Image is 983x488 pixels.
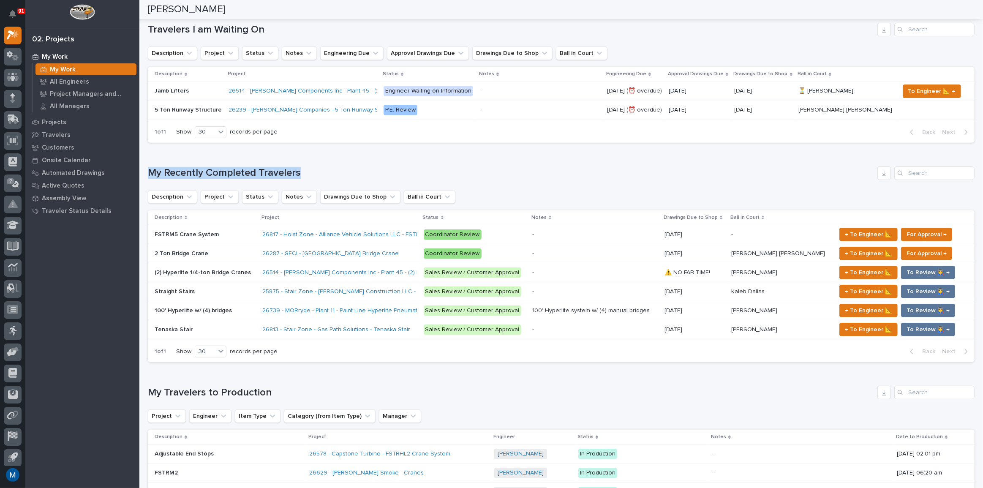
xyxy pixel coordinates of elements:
[25,154,139,166] a: Onsite Calendar
[839,247,898,260] button: ← To Engineer 📐
[155,305,234,314] p: 100' Hyperlite w/ (4) bridges
[908,86,956,96] span: To Engineer 📐 →
[42,169,105,177] p: Automated Drawings
[50,66,76,74] p: My Work
[735,86,754,95] p: [DATE]
[320,46,384,60] button: Engineering Due
[50,78,89,86] p: All Engineers
[148,167,874,179] h1: My Recently Completed Travelers
[845,229,892,240] span: ← To Engineer 📐
[25,128,139,141] a: Travelers
[939,128,975,136] button: Next
[498,469,544,477] a: [PERSON_NAME]
[50,90,133,98] p: Project Managers and Engineers
[907,324,950,335] span: To Review 👨‍🏭 →
[903,85,961,98] button: To Engineer 📐 →
[424,324,521,335] div: Sales Review / Customer Approval
[480,87,482,95] div: -
[148,341,173,362] p: 1 of 1
[155,468,180,477] p: FSTRM2
[907,305,950,316] span: To Review 👨‍🏭 →
[798,105,894,114] p: [PERSON_NAME] [PERSON_NAME]
[42,182,84,190] p: Active Quotes
[32,35,74,44] div: 02. Projects
[189,409,231,423] button: Engineer
[424,248,482,259] div: Coordinator Review
[839,266,898,279] button: ← To Engineer 📐
[33,76,139,87] a: All Engineers
[33,63,139,75] a: My Work
[907,286,950,297] span: To Review 👨‍🏭 →
[731,305,779,314] p: [PERSON_NAME]
[25,141,139,154] a: Customers
[309,469,424,477] a: 26629 - [PERSON_NAME] Smoke - Cranes
[42,207,112,215] p: Traveler Status Details
[384,86,473,96] div: Engineer Waiting on Information
[33,88,139,100] a: Project Managers and Engineers
[901,285,955,298] button: To Review 👨‍🏭 →
[155,432,182,442] p: Description
[903,128,939,136] button: Back
[901,228,952,241] button: For Approval →
[712,450,713,458] div: -
[730,213,760,222] p: Ball in Court
[894,386,975,399] input: Search
[798,69,827,79] p: Ball in Court
[155,286,196,295] p: Straight Stairs
[262,288,518,295] a: 25875 - Stair Zone - [PERSON_NAME] Construction LLC - Straight Stairs - [GEOGRAPHIC_DATA]
[262,326,410,333] a: 26813 - Stair Zone - Gas Path Solutions - Tenaska Stair
[148,263,975,282] tr: (2) Hyperlite 1/4-ton Bridge Cranes(2) Hyperlite 1/4-ton Bridge Cranes 26514 - [PERSON_NAME] Comp...
[424,267,521,278] div: Sales Review / Customer Approval
[532,307,650,314] div: 100' Hyperlite system w/ (4) manual bridges
[607,105,664,114] p: [DATE] (⏰ overdue)
[798,86,855,95] p: ⏳ [PERSON_NAME]
[532,231,534,238] div: -
[668,69,724,79] p: Approval Drawings Due
[897,450,961,458] p: [DATE] 02:01 pm
[11,10,22,24] div: Notifications91
[42,157,91,164] p: Onsite Calendar
[148,24,874,36] h1: Travelers I am Waiting On
[903,348,939,355] button: Back
[4,466,22,484] button: users-avatar
[578,468,617,478] div: In Production
[148,46,197,60] button: Description
[229,106,400,114] a: 26239 - [PERSON_NAME] Companies - 5 Ton Runway Structure
[155,229,221,238] p: FSTRM5 Crane System
[839,323,898,336] button: ← To Engineer 📐
[606,69,646,79] p: Engineering Due
[901,247,952,260] button: For Approval →
[384,105,417,115] div: P.E. Review
[201,46,239,60] button: Project
[262,231,468,238] a: 26817 - Hoist Zone - Alliance Vehicle Solutions LLC - FSTRM5 Crane System
[155,69,182,79] p: Description
[282,190,317,204] button: Notes
[4,5,22,23] button: Notifications
[894,23,975,36] input: Search
[532,250,534,257] div: -
[176,348,191,355] p: Show
[148,190,197,204] button: Description
[942,128,961,136] span: Next
[731,248,827,257] p: [PERSON_NAME] [PERSON_NAME]
[155,248,210,257] p: 2 Ton Bridge Crane
[917,348,935,355] span: Back
[845,267,892,278] span: ← To Engineer 📐
[731,286,766,295] p: Kaleb Dallas
[148,320,975,339] tr: Tenaska StairTenaska Stair 26813 - Stair Zone - Gas Path Solutions - Tenaska Stair Sales Review /...
[42,131,71,139] p: Travelers
[731,229,735,238] p: -
[493,432,515,442] p: Engineer
[195,128,215,136] div: 30
[845,305,892,316] span: ← To Engineer 📐
[896,432,943,442] p: Date to Production
[148,282,975,301] tr: Straight StairsStraight Stairs 25875 - Stair Zone - [PERSON_NAME] Construction LLC - Straight Sta...
[424,229,482,240] div: Coordinator Review
[901,323,955,336] button: To Review 👨‍🏭 →
[148,101,975,120] tr: 5 Ton Runway Structure5 Ton Runway Structure 26239 - [PERSON_NAME] Companies - 5 Ton Runway Struc...
[607,86,664,95] p: [DATE] (⏰ overdue)
[242,190,278,204] button: Status
[42,144,74,152] p: Customers
[262,250,399,257] a: 26287 - SECI - [GEOGRAPHIC_DATA] Bridge Crane
[148,301,975,320] tr: 100' Hyperlite w/ (4) bridges100' Hyperlite w/ (4) bridges 26739 - MORryde - Plant 11 - Paint Lin...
